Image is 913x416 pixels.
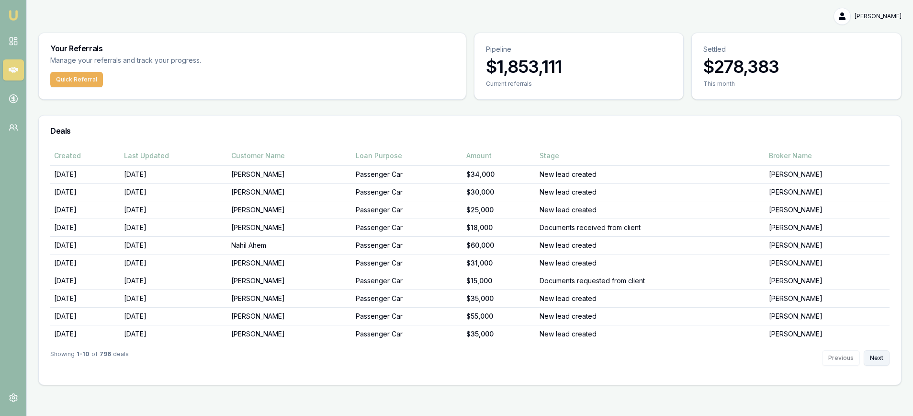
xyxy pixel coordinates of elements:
[54,151,116,161] div: Created
[352,165,463,183] td: Passenger Car
[466,205,531,215] div: $25,000
[466,223,531,232] div: $18,000
[120,272,227,289] td: [DATE]
[227,219,352,236] td: [PERSON_NAME]
[769,151,886,161] div: Broker Name
[227,236,352,254] td: Nahil Ahem
[466,170,531,179] div: $34,000
[703,80,890,88] div: This month
[765,201,890,219] td: [PERSON_NAME]
[227,272,352,289] td: [PERSON_NAME]
[120,201,227,219] td: [DATE]
[227,325,352,343] td: [PERSON_NAME]
[50,55,295,66] p: Manage your referrals and track your progress.
[120,307,227,325] td: [DATE]
[50,350,129,366] div: Showing of deals
[227,183,352,201] td: [PERSON_NAME]
[50,201,120,219] td: [DATE]
[50,127,890,135] h3: Deals
[466,329,531,339] div: $35,000
[765,272,890,289] td: [PERSON_NAME]
[352,201,463,219] td: Passenger Car
[536,272,765,289] td: Documents requested from client
[8,10,19,21] img: emu-icon-u.png
[536,254,765,272] td: New lead created
[352,183,463,201] td: Passenger Car
[227,307,352,325] td: [PERSON_NAME]
[765,236,890,254] td: [PERSON_NAME]
[50,289,120,307] td: [DATE]
[864,350,890,366] button: Next
[466,241,531,250] div: $60,000
[352,307,463,325] td: Passenger Car
[765,307,890,325] td: [PERSON_NAME]
[466,258,531,268] div: $31,000
[227,201,352,219] td: [PERSON_NAME]
[486,45,672,54] p: Pipeline
[466,312,531,321] div: $55,000
[536,165,765,183] td: New lead created
[352,272,463,289] td: Passenger Car
[227,165,352,183] td: [PERSON_NAME]
[50,272,120,289] td: [DATE]
[50,183,120,201] td: [DATE]
[540,151,761,161] div: Stage
[352,325,463,343] td: Passenger Car
[536,183,765,201] td: New lead created
[352,219,463,236] td: Passenger Car
[536,201,765,219] td: New lead created
[120,165,227,183] td: [DATE]
[50,325,120,343] td: [DATE]
[120,183,227,201] td: [DATE]
[120,325,227,343] td: [DATE]
[765,289,890,307] td: [PERSON_NAME]
[352,254,463,272] td: Passenger Car
[466,187,531,197] div: $30,000
[356,151,459,161] div: Loan Purpose
[100,350,111,366] strong: 796
[352,236,463,254] td: Passenger Car
[765,325,890,343] td: [PERSON_NAME]
[352,289,463,307] td: Passenger Car
[124,151,223,161] div: Last Updated
[227,254,352,272] td: [PERSON_NAME]
[536,219,765,236] td: Documents received from client
[765,254,890,272] td: [PERSON_NAME]
[231,151,348,161] div: Customer Name
[120,236,227,254] td: [DATE]
[486,57,672,76] h3: $1,853,111
[50,165,120,183] td: [DATE]
[50,45,454,52] h3: Your Referrals
[50,219,120,236] td: [DATE]
[466,151,531,161] div: Amount
[486,80,672,88] div: Current referrals
[120,254,227,272] td: [DATE]
[227,289,352,307] td: [PERSON_NAME]
[765,165,890,183] td: [PERSON_NAME]
[50,72,103,87] button: Quick Referral
[77,350,90,366] strong: 1 - 10
[703,45,890,54] p: Settled
[536,325,765,343] td: New lead created
[50,307,120,325] td: [DATE]
[536,289,765,307] td: New lead created
[765,219,890,236] td: [PERSON_NAME]
[536,236,765,254] td: New lead created
[466,276,531,286] div: $15,000
[50,236,120,254] td: [DATE]
[50,254,120,272] td: [DATE]
[536,307,765,325] td: New lead created
[765,183,890,201] td: [PERSON_NAME]
[703,57,890,76] h3: $278,383
[855,12,902,20] span: [PERSON_NAME]
[466,294,531,303] div: $35,000
[120,289,227,307] td: [DATE]
[120,219,227,236] td: [DATE]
